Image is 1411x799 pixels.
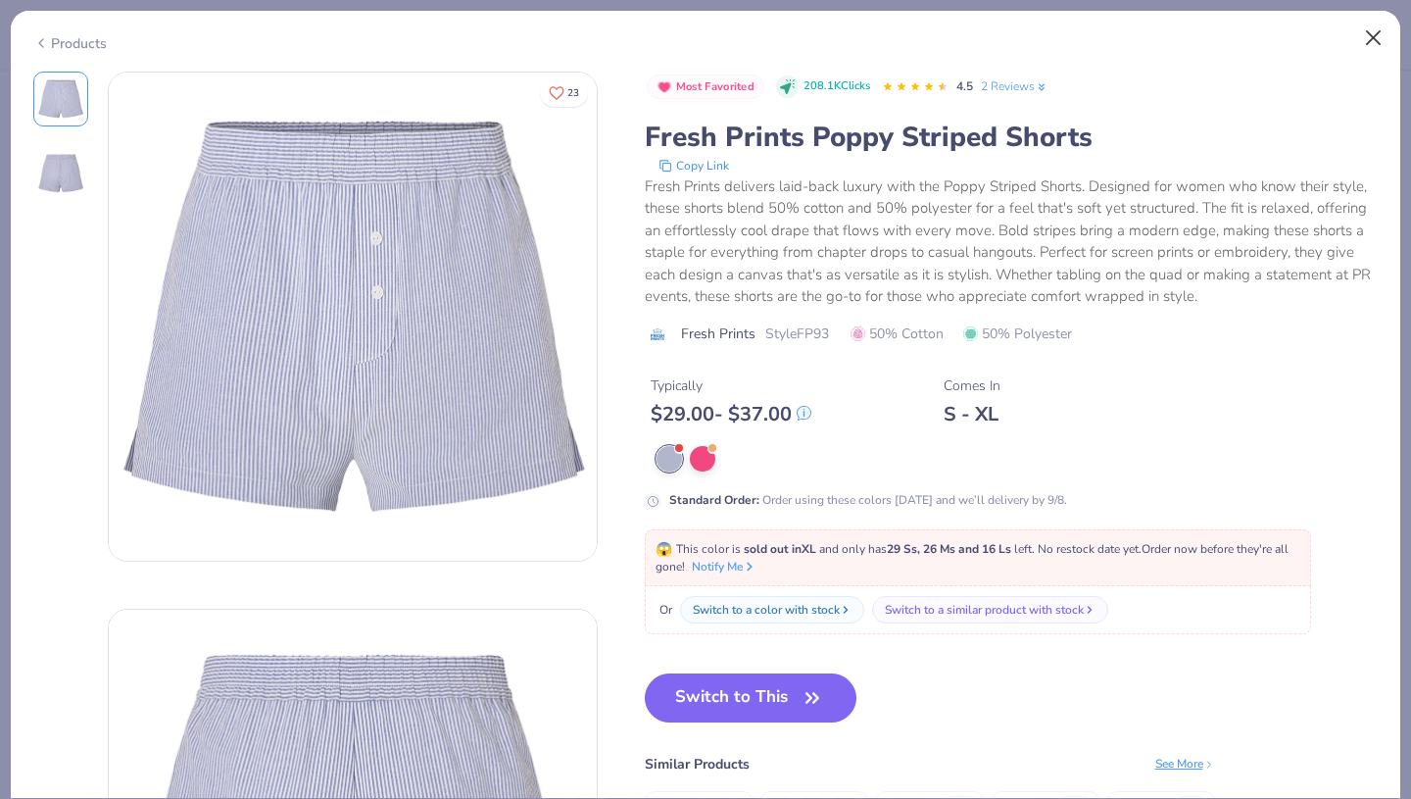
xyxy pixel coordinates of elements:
span: 50% Cotton [851,324,944,344]
span: Style FP93 [765,324,829,344]
strong: 29 Ss, 26 Ms and 16 Ls [887,541,1011,557]
span: Or [656,601,672,619]
strong: sold out in XL [744,541,816,557]
button: copy to clipboard [653,156,735,175]
div: Similar Products [645,754,750,774]
strong: Standard Order : [669,492,759,508]
button: Switch to a similar product with stock [872,596,1108,624]
button: Like [540,78,588,107]
img: Front [109,73,597,561]
div: Typically [651,375,811,396]
button: Switch to a color with stock [680,596,864,624]
span: This color is and only has left . No restock date yet. Order now before they're all gone! [656,541,1289,574]
button: Badge Button [647,75,765,100]
div: Switch to a color with stock [693,601,840,619]
div: 4.5 Stars [882,72,949,103]
img: Front [37,75,84,123]
span: Most Favorited [676,81,754,92]
div: S - XL [944,402,1000,426]
img: Most Favorited sort [657,79,672,95]
span: Fresh Prints [681,324,755,344]
span: 4.5 [956,78,973,94]
div: Products [33,33,107,54]
img: brand logo [645,326,671,342]
a: 2 Reviews [981,77,1048,95]
span: 😱 [656,540,672,559]
div: Fresh Prints Poppy Striped Shorts [645,119,1379,156]
span: 208.1K Clicks [803,78,870,95]
div: $ 29.00 - $ 37.00 [651,402,811,426]
span: 23 [567,88,579,98]
img: Back [37,150,84,197]
button: Switch to This [645,674,857,723]
div: Comes In [944,375,1000,396]
button: Notify Me [692,558,756,575]
button: Close [1355,20,1392,57]
div: Fresh Prints delivers laid-back luxury with the Poppy Striped Shorts. Designed for women who know... [645,175,1379,308]
span: 50% Polyester [963,324,1072,344]
div: Switch to a similar product with stock [885,601,1084,619]
div: Order using these colors [DATE] and we’ll delivery by 9/8. [669,491,1067,509]
div: See More [1155,755,1215,773]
